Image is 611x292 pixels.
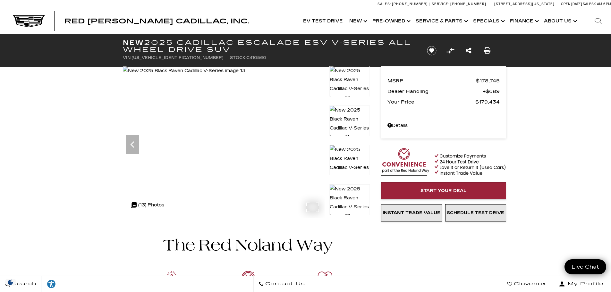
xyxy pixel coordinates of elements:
a: Start Your Deal [381,182,506,199]
span: Service: [432,2,449,6]
button: Open user profile menu [551,276,611,292]
img: Cadillac Dark Logo with Cadillac White Text [13,15,45,27]
span: $689 [483,87,500,96]
span: Glovebox [512,279,546,288]
span: [PHONE_NUMBER] [392,2,428,6]
div: Previous [126,135,139,154]
a: MSRP $178,745 [387,76,500,85]
span: 9 AM-6 PM [594,2,611,6]
a: Live Chat [564,259,606,274]
a: Red [PERSON_NAME] Cadillac, Inc. [64,18,249,24]
span: Your Price [387,97,475,106]
a: EV Test Drive [300,8,346,34]
a: Share this New 2025 Cadillac Escalade ESV V-Series All Wheel Drive SUV [466,46,471,55]
span: Contact Us [264,279,305,288]
a: Your Price $179,434 [387,97,500,106]
span: Instant Trade Value [383,210,440,215]
img: New 2025 Black Raven Cadillac V-Series image 13 [329,184,370,221]
a: Schedule Test Drive [445,204,506,221]
img: New 2025 Black Raven Cadillac V-Series image 11 [329,105,370,142]
h1: 2025 Cadillac Escalade ESV V-Series All Wheel Drive SUV [123,39,416,53]
span: My Profile [565,279,604,288]
span: Schedule Test Drive [447,210,504,215]
a: Service & Parts [412,8,470,34]
span: Live Chat [568,263,602,271]
span: Red [PERSON_NAME] Cadillac, Inc. [64,17,249,25]
img: New 2025 Black Raven Cadillac V-Series image 13 [123,66,245,75]
span: Search [10,279,37,288]
span: C410560 [246,55,266,60]
section: Click to Open Cookie Consent Modal [3,279,18,286]
a: Specials [470,8,507,34]
span: $178,745 [476,76,500,85]
span: MSRP [387,76,476,85]
img: New 2025 Black Raven Cadillac V-Series image 10 [329,66,370,103]
span: Dealer Handling [387,87,483,96]
button: Compare Vehicle [446,46,455,55]
a: Service: [PHONE_NUMBER] [429,2,488,6]
a: Details [387,121,500,130]
img: Opt-Out Icon [3,279,18,286]
a: Instant Trade Value [381,204,442,221]
a: Explore your accessibility options [42,276,61,292]
a: Print this New 2025 Cadillac Escalade ESV V-Series All Wheel Drive SUV [484,46,490,55]
a: [STREET_ADDRESS][US_STATE] [494,2,555,6]
span: Start Your Deal [420,188,467,193]
button: Save vehicle [425,46,439,56]
span: Stock: [230,55,246,60]
strong: New [123,39,144,46]
a: About Us [541,8,579,34]
span: $179,434 [475,97,500,106]
img: New 2025 Black Raven Cadillac V-Series image 12 [329,145,370,181]
a: Contact Us [253,276,310,292]
a: Glovebox [502,276,551,292]
span: Open [DATE] [561,2,582,6]
a: Sales: [PHONE_NUMBER] [378,2,429,6]
div: Explore your accessibility options [42,279,61,289]
span: [PHONE_NUMBER] [450,2,486,6]
span: Sales: [583,2,594,6]
div: Search [585,8,611,34]
a: Pre-Owned [369,8,412,34]
a: New [346,8,369,34]
a: Finance [507,8,541,34]
div: (13) Photos [128,197,167,213]
span: Sales: [378,2,391,6]
span: VIN: [123,55,132,60]
span: [US_VEHICLE_IDENTIFICATION_NUMBER] [132,55,224,60]
a: Dealer Handling $689 [387,87,500,96]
